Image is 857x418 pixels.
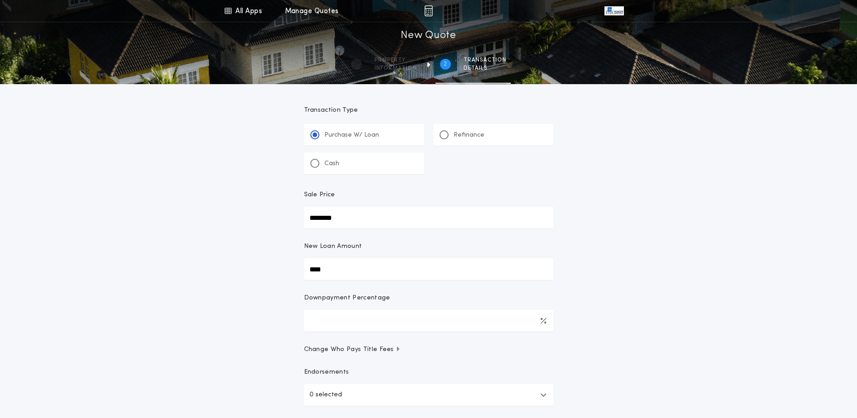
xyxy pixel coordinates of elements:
p: 0 selected [309,389,342,400]
h2: 2 [444,61,447,68]
button: Change Who Pays Title Fees [304,345,553,354]
input: Downpayment Percentage [304,310,553,332]
span: information [375,65,417,72]
input: Sale Price [304,207,553,228]
span: Transaction [464,57,506,64]
span: Change Who Pays Title Fees [304,345,401,354]
button: 0 selected [304,384,553,406]
p: Refinance [454,131,484,140]
p: New Loan Amount [304,242,362,251]
input: New Loan Amount [304,258,553,280]
p: Downpayment Percentage [304,294,390,303]
img: vs-icon [604,6,623,15]
img: img [424,5,433,16]
p: Cash [324,159,339,168]
span: details [464,65,506,72]
span: Property [375,57,417,64]
p: Transaction Type [304,106,553,115]
p: Sale Price [304,190,335,199]
h1: New Quote [401,28,456,43]
p: Endorsements [304,368,553,377]
p: Purchase W/ Loan [324,131,379,140]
